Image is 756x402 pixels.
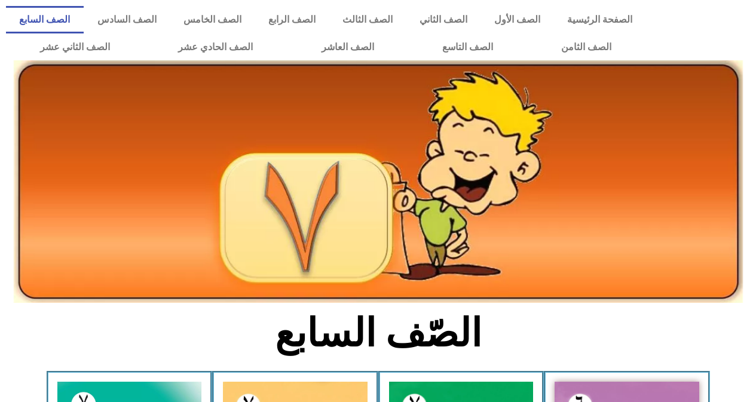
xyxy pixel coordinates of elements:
a: الصف الأول [480,6,553,33]
a: الصف السادس [84,6,170,33]
a: الصف التاسع [408,33,527,61]
a: الصف الخامس [170,6,255,33]
a: الصف الثامن [527,33,645,61]
a: الصف الرابع [255,6,329,33]
h2: الصّف السابع [180,310,576,357]
a: الصف الثاني عشر [6,33,144,61]
a: الصف الحادي عشر [144,33,287,61]
a: الصف السابع [6,6,84,33]
a: الصف الثالث [329,6,406,33]
a: الصف الثاني [406,6,480,33]
a: الصفحة الرئيسية [553,6,645,33]
a: الصف العاشر [287,33,408,61]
